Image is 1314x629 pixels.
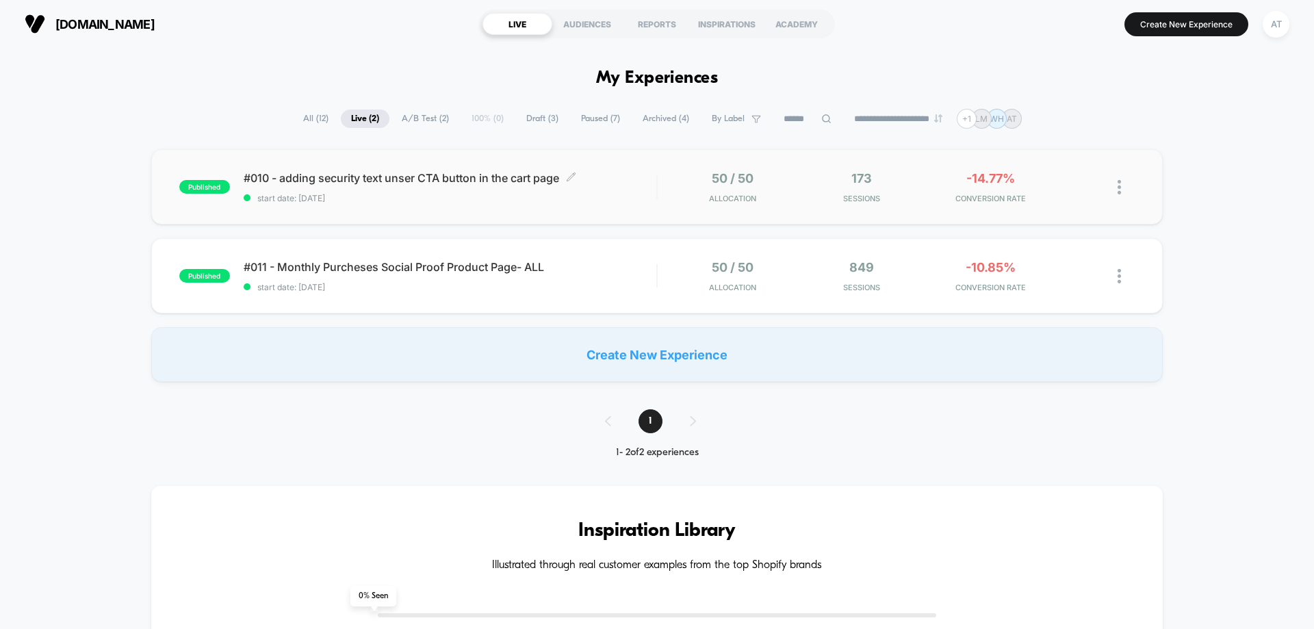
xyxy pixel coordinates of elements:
[1007,114,1017,124] p: AT
[957,109,977,129] div: + 1
[350,586,396,606] span: 0 % Seen
[801,283,923,292] span: Sessions
[692,13,762,35] div: INSPIRATIONS
[712,114,745,124] span: By Label
[975,114,988,124] p: LM
[341,110,389,128] span: Live ( 2 )
[712,260,753,274] span: 50 / 50
[516,110,569,128] span: Draft ( 3 )
[639,409,662,433] span: 1
[552,13,622,35] div: AUDIENCES
[482,13,552,35] div: LIVE
[851,171,872,185] span: 173
[1118,269,1121,283] img: close
[709,194,756,203] span: Allocation
[244,193,656,203] span: start date: [DATE]
[571,110,630,128] span: Paused ( 7 )
[25,14,45,34] img: Visually logo
[179,180,230,194] span: published
[966,260,1016,274] span: -10.85%
[293,110,339,128] span: All ( 12 )
[622,13,692,35] div: REPORTS
[849,260,874,274] span: 849
[709,283,756,292] span: Allocation
[21,13,159,35] button: [DOMAIN_NAME]
[596,68,719,88] h1: My Experiences
[591,447,723,459] div: 1 - 2 of 2 experiences
[934,114,942,123] img: end
[990,114,1004,124] p: WH
[966,171,1015,185] span: -14.77%
[1118,180,1121,194] img: close
[244,282,656,292] span: start date: [DATE]
[55,17,155,31] span: [DOMAIN_NAME]
[632,110,699,128] span: Archived ( 4 )
[179,269,230,283] span: published
[929,194,1052,203] span: CONVERSION RATE
[762,13,832,35] div: ACADEMY
[244,171,656,185] span: #010 - adding security text unser CTA button in the cart page
[244,260,656,274] span: #011 - Monthly Purcheses Social Proof Product Page- ALL
[929,283,1052,292] span: CONVERSION RATE
[151,327,1163,382] div: Create New Experience
[801,194,923,203] span: Sessions
[192,520,1122,542] h3: Inspiration Library
[1263,11,1289,38] div: AT
[1259,10,1293,38] button: AT
[1124,12,1248,36] button: Create New Experience
[391,110,459,128] span: A/B Test ( 2 )
[712,171,753,185] span: 50 / 50
[192,559,1122,572] h4: Illustrated through real customer examples from the top Shopify brands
